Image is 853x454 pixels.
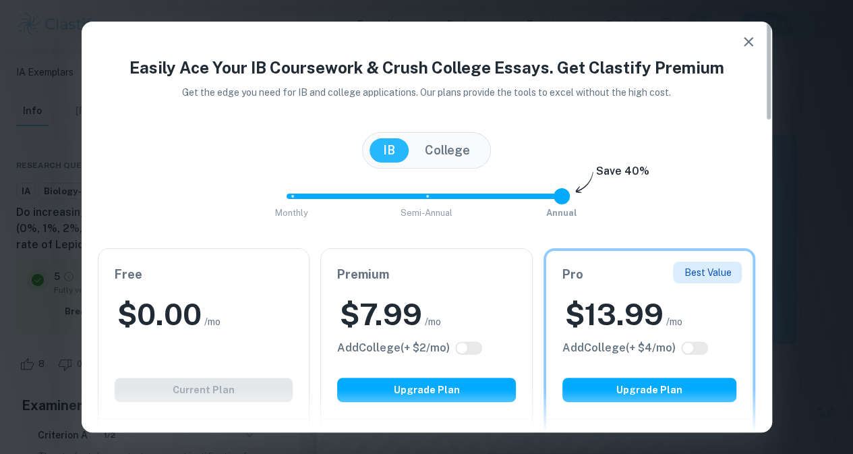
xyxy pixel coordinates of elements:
[204,314,220,329] span: /mo
[115,265,293,284] h6: Free
[337,265,516,284] h6: Premium
[411,138,483,163] button: College
[401,208,452,218] span: Semi-Annual
[562,378,737,402] button: Upgrade Plan
[163,85,690,100] p: Get the edge you need for IB and college applications. Our plans provide the tools to excel witho...
[275,208,308,218] span: Monthly
[575,171,593,194] img: subscription-arrow.svg
[562,340,676,356] h6: Click to see all the additional College features.
[562,265,737,284] h6: Pro
[340,295,422,335] h2: $ 7.99
[370,138,409,163] button: IB
[666,314,682,329] span: /mo
[565,295,664,335] h2: $ 13.99
[684,265,731,280] p: Best Value
[596,163,649,186] h6: Save 40%
[546,208,577,218] span: Annual
[337,340,450,356] h6: Click to see all the additional College features.
[425,314,441,329] span: /mo
[337,378,516,402] button: Upgrade Plan
[117,295,202,335] h2: $ 0.00
[98,55,756,80] h4: Easily Ace Your IB Coursework & Crush College Essays. Get Clastify Premium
